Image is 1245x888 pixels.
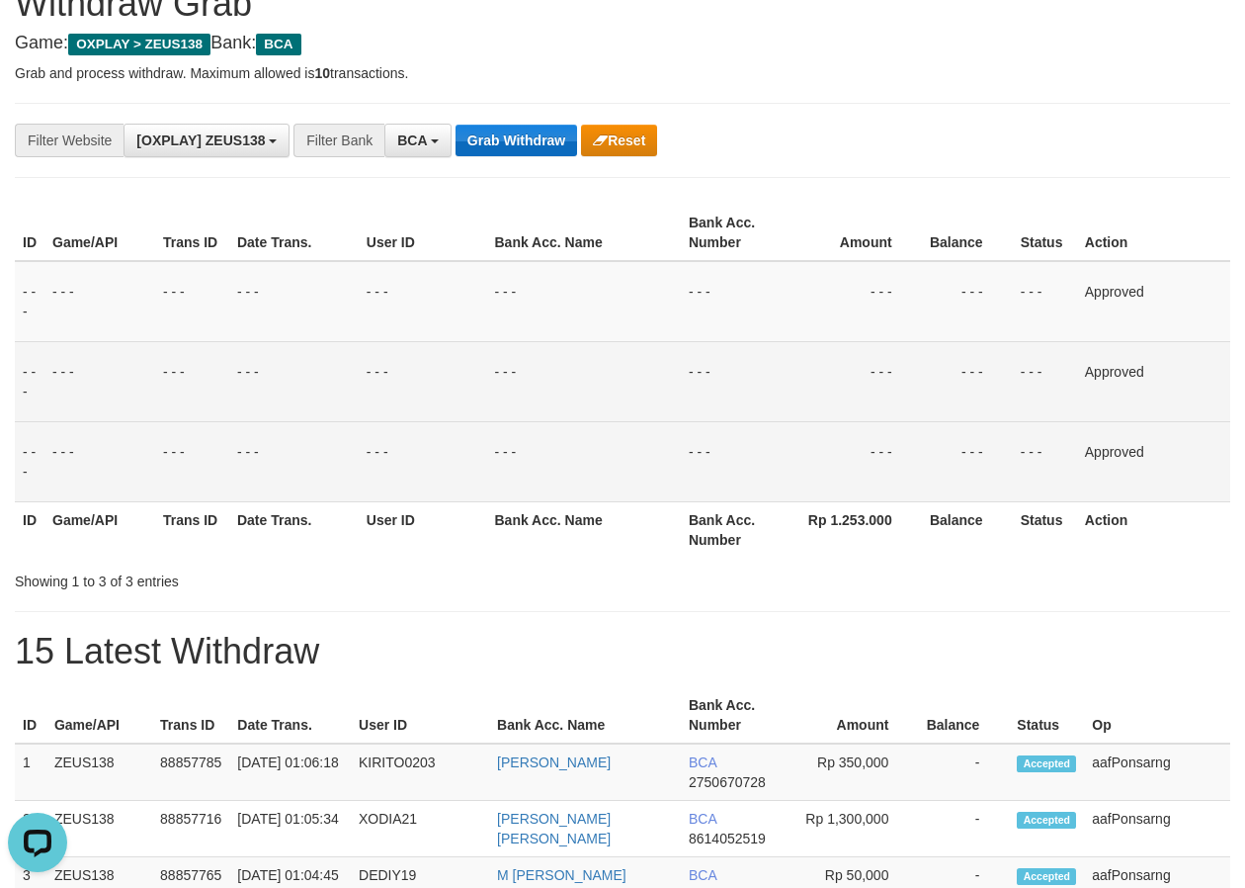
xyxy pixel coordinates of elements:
th: ID [15,501,44,558]
td: - - - [486,341,680,421]
strong: 10 [314,65,330,81]
th: Status [1013,501,1077,558]
button: Open LiveChat chat widget [8,8,67,67]
td: aafPonsarng [1084,744,1230,801]
td: - - - [44,261,155,342]
td: - - - [922,341,1013,421]
th: Bank Acc. Name [486,501,680,558]
td: - - - [789,261,921,342]
span: Copy 8614052519 to clipboard [689,831,766,846]
td: - - - [15,421,44,501]
td: - - - [1013,421,1077,501]
td: - - - [229,421,359,501]
td: Approved [1077,341,1230,421]
td: - - - [681,341,789,421]
td: ZEUS138 [46,801,152,857]
th: Bank Acc. Number [681,501,789,558]
td: 2 [15,801,46,857]
td: 88857785 [152,744,229,801]
span: OXPLAY > ZEUS138 [68,34,210,55]
td: - - - [359,261,487,342]
span: Accepted [1017,755,1076,772]
td: - [918,801,1009,857]
span: Accepted [1017,868,1076,885]
th: Trans ID [152,687,229,744]
div: Filter Website [15,124,124,157]
td: aafPonsarng [1084,801,1230,857]
td: - - - [15,341,44,421]
a: [PERSON_NAME] [497,755,611,770]
th: Rp 1.253.000 [789,501,921,558]
td: [DATE] 01:05:34 [229,801,351,857]
button: Reset [581,125,657,156]
th: Bank Acc. Name [489,687,681,744]
th: Balance [922,205,1013,261]
th: Status [1013,205,1077,261]
td: ZEUS138 [46,744,152,801]
td: - - - [922,421,1013,501]
th: Date Trans. [229,205,359,261]
a: [PERSON_NAME] [PERSON_NAME] [497,811,611,846]
td: - - - [44,421,155,501]
td: - - - [486,261,680,342]
th: Game/API [46,687,152,744]
td: Rp 1,300,000 [789,801,918,857]
th: Action [1077,205,1230,261]
h4: Game: Bank: [15,34,1230,53]
div: Filter Bank [293,124,384,157]
th: Date Trans. [229,687,351,744]
td: - - - [44,341,155,421]
td: - - - [789,421,921,501]
td: - - - [359,421,487,501]
td: - - - [789,341,921,421]
span: [OXPLAY] ZEUS138 [136,133,265,148]
span: BCA [689,867,716,883]
span: BCA [689,811,716,827]
td: - - - [1013,341,1077,421]
th: Action [1077,501,1230,558]
td: - - - [155,341,229,421]
span: BCA [689,755,716,770]
th: Bank Acc. Number [681,687,789,744]
td: - [918,744,1009,801]
th: Game/API [44,205,155,261]
th: Amount [789,687,918,744]
th: Trans ID [155,205,229,261]
th: ID [15,205,44,261]
th: Balance [922,501,1013,558]
td: KIRITO0203 [351,744,489,801]
td: 1 [15,744,46,801]
td: - - - [229,341,359,421]
span: Accepted [1017,812,1076,829]
th: Balance [918,687,1009,744]
span: BCA [397,133,427,148]
td: - - - [155,421,229,501]
th: User ID [351,687,489,744]
th: Game/API [44,501,155,558]
td: - - - [155,261,229,342]
td: - - - [229,261,359,342]
td: - - - [922,261,1013,342]
p: Grab and process withdraw. Maximum allowed is transactions. [15,63,1230,83]
th: User ID [359,205,487,261]
th: Status [1009,687,1084,744]
th: Bank Acc. Number [681,205,789,261]
td: [DATE] 01:06:18 [229,744,351,801]
th: ID [15,687,46,744]
button: BCA [384,124,452,157]
h1: 15 Latest Withdraw [15,632,1230,671]
td: Approved [1077,261,1230,342]
td: XODIA21 [351,801,489,857]
span: BCA [256,34,300,55]
td: - - - [1013,261,1077,342]
th: Op [1084,687,1230,744]
th: Trans ID [155,501,229,558]
td: - - - [486,421,680,501]
td: - - - [681,261,789,342]
th: Bank Acc. Name [486,205,680,261]
button: [OXPLAY] ZEUS138 [124,124,290,157]
span: Copy 2750670728 to clipboard [689,774,766,790]
td: - - - [681,421,789,501]
td: Approved [1077,421,1230,501]
td: Rp 350,000 [789,744,918,801]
